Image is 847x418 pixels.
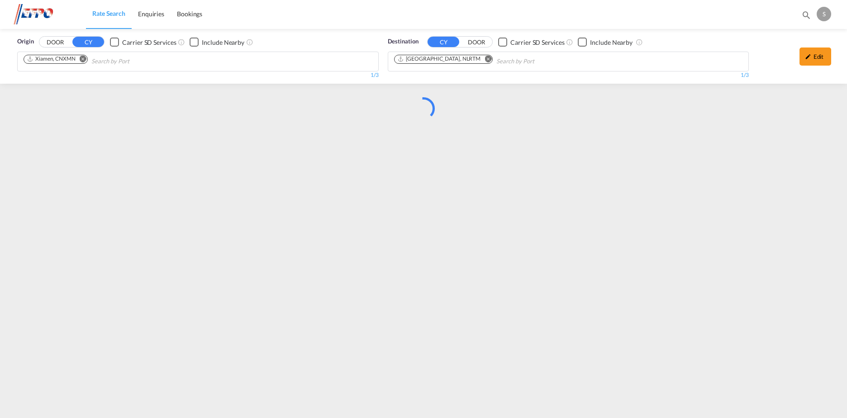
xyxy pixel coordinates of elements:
[590,38,633,47] div: Include Nearby
[566,38,573,46] md-icon: Unchecked: Search for CY (Container Yard) services for all selected carriers.Checked : Search for...
[636,38,643,46] md-icon: Unchecked: Ignores neighbouring ports when fetching rates.Checked : Includes neighbouring ports w...
[801,10,811,24] div: icon-magnify
[428,37,459,47] button: CY
[510,38,564,47] div: Carrier SD Services
[138,10,164,18] span: Enquiries
[190,37,244,47] md-checkbox: Checkbox No Ink
[388,37,419,46] span: Destination
[388,71,749,79] div: 1/3
[817,7,831,21] div: s
[177,10,202,18] span: Bookings
[397,55,481,63] div: Rotterdam, NLRTM
[17,71,379,79] div: 1/3
[91,54,177,69] input: Chips input.
[92,9,125,17] span: Rate Search
[27,55,77,63] div: Press delete to remove this chip.
[122,38,176,47] div: Carrier SD Services
[72,37,104,47] button: CY
[461,37,492,47] button: DOOR
[479,55,492,64] button: Remove
[39,37,71,47] button: DOOR
[578,37,633,47] md-checkbox: Checkbox No Ink
[178,38,185,46] md-icon: Unchecked: Search for CY (Container Yard) services for all selected carriers.Checked : Search for...
[496,54,582,69] input: Search by Port
[14,4,75,24] img: d38966e06f5511efa686cdb0e1f57a29.png
[74,55,87,64] button: Remove
[799,47,831,66] div: icon-pencilEdit
[22,52,181,69] md-chips-wrap: Chips container. Use arrow keys to select chips.
[27,55,76,63] div: Xiamen, CNXMN
[246,38,253,46] md-icon: Unchecked: Ignores neighbouring ports when fetching rates.Checked : Includes neighbouring ports w...
[110,37,176,47] md-checkbox: Checkbox No Ink
[202,38,244,47] div: Include Nearby
[17,37,33,46] span: Origin
[498,37,564,47] md-checkbox: Checkbox No Ink
[397,55,483,63] div: Press delete to remove this chip.
[801,10,811,20] md-icon: icon-magnify
[805,53,811,60] md-icon: icon-pencil
[393,52,586,69] md-chips-wrap: Chips container. Use arrow keys to select chips.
